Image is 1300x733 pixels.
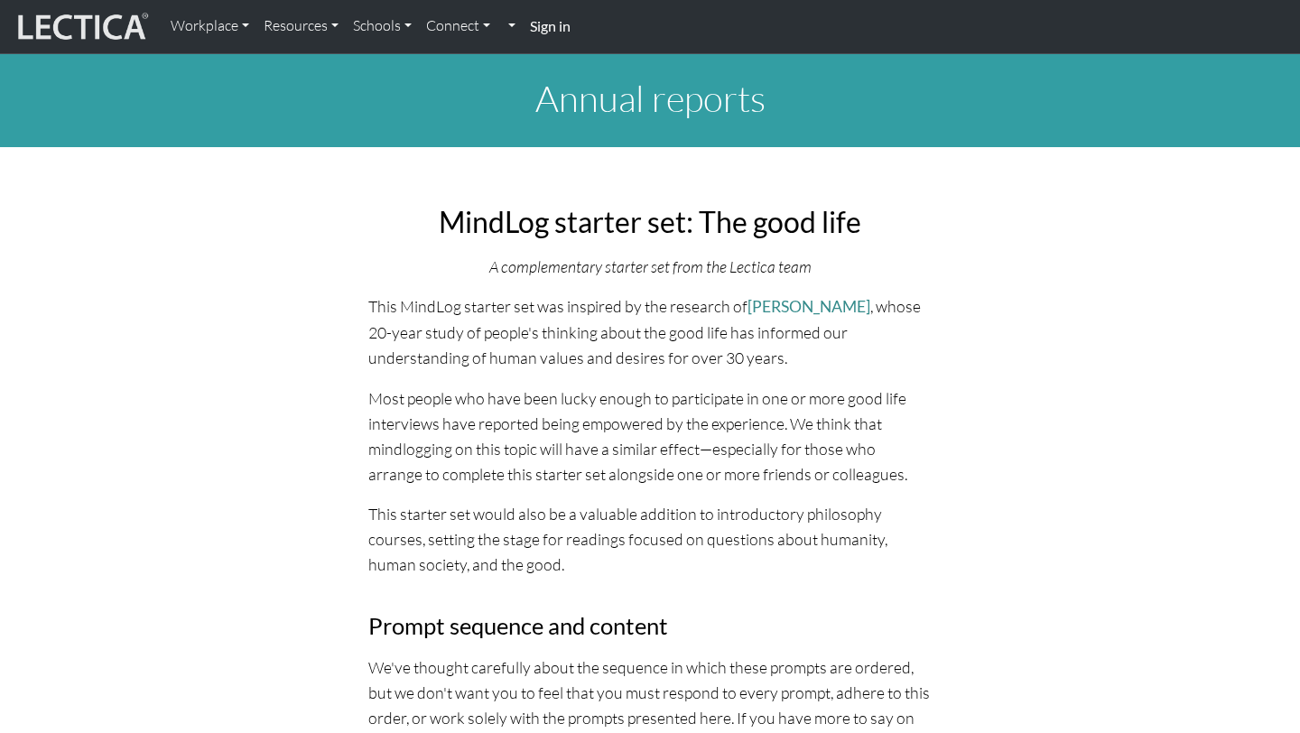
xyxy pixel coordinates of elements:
[65,77,1235,120] h1: Annual reports
[368,293,932,370] p: This MindLog starter set was inspired by the research of , whose 20-year study of people's thinki...
[346,7,419,45] a: Schools
[368,385,932,487] p: Most people who have been lucky enough to participate in one or more good life interviews have re...
[368,612,932,640] h3: Prompt sequence and content
[523,7,578,46] a: Sign in
[419,7,497,45] a: Connect
[368,205,932,239] h2: MindLog starter set: The good life
[368,501,932,577] p: This starter set would also be a valuable addition to introductory philosophy courses, setting th...
[14,10,149,44] img: lecticalive
[530,17,571,34] strong: Sign in
[163,7,256,45] a: Workplace
[489,256,812,276] i: A complementary starter set from the Lectica team
[256,7,346,45] a: Resources
[747,297,870,316] a: [PERSON_NAME]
